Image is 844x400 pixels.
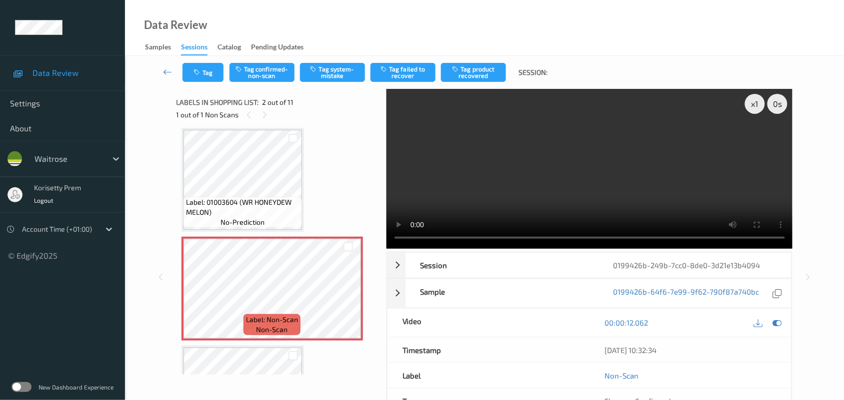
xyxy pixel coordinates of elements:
[176,97,259,107] span: Labels in shopping list:
[767,94,787,114] div: 0 s
[518,67,547,77] span: Session:
[186,197,299,217] span: Label: 01003604 (WR HONEYDEW MELON)
[387,309,589,337] div: Video
[613,287,759,300] a: 0199426b-64f6-7e99-9f62-790f87a740bc
[405,253,598,278] div: Session
[405,279,598,308] div: Sample
[176,108,379,121] div: 1 out of 1 Non Scans
[604,318,648,328] a: 00:00:12.062
[217,40,251,54] a: Catalog
[144,20,207,30] div: Data Review
[217,42,241,54] div: Catalog
[145,42,171,54] div: Samples
[370,63,435,82] button: Tag failed to recover
[604,345,776,355] div: [DATE] 10:32:34
[387,252,792,278] div: Session0199426b-249b-7cc0-8de0-3d21e13b4094
[745,94,765,114] div: x 1
[256,325,288,335] span: non-scan
[604,371,638,381] a: Non-Scan
[181,42,207,55] div: Sessions
[251,40,313,54] a: Pending Updates
[300,63,365,82] button: Tag system-mistake
[229,63,294,82] button: Tag confirmed-non-scan
[387,279,792,308] div: Sample0199426b-64f6-7e99-9f62-790f87a740bc
[262,97,294,107] span: 2 out of 11
[181,40,217,55] a: Sessions
[598,253,791,278] div: 0199426b-249b-7cc0-8de0-3d21e13b4094
[387,363,589,388] div: Label
[251,42,303,54] div: Pending Updates
[145,40,181,54] a: Samples
[246,315,298,325] span: Label: Non-Scan
[387,338,589,363] div: Timestamp
[220,217,264,227] span: no-prediction
[182,63,223,82] button: Tag
[441,63,506,82] button: Tag product recovered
